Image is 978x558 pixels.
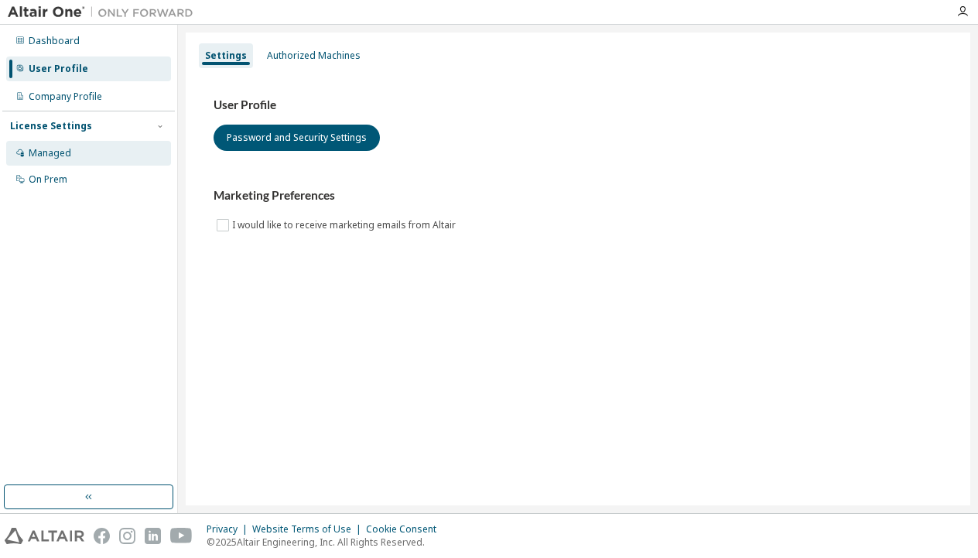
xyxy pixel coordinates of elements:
label: I would like to receive marketing emails from Altair [232,216,459,234]
h3: Marketing Preferences [214,188,942,204]
img: linkedin.svg [145,528,161,544]
img: youtube.svg [170,528,193,544]
button: Password and Security Settings [214,125,380,151]
div: License Settings [10,120,92,132]
div: Authorized Machines [267,50,361,62]
div: Managed [29,147,71,159]
p: © 2025 Altair Engineering, Inc. All Rights Reserved. [207,536,446,549]
div: Settings [205,50,247,62]
div: On Prem [29,173,67,186]
div: User Profile [29,63,88,75]
div: Website Terms of Use [252,523,366,536]
div: Dashboard [29,35,80,47]
div: Privacy [207,523,252,536]
h3: User Profile [214,98,942,113]
div: Company Profile [29,91,102,103]
img: facebook.svg [94,528,110,544]
img: altair_logo.svg [5,528,84,544]
img: Altair One [8,5,201,20]
div: Cookie Consent [366,523,446,536]
img: instagram.svg [119,528,135,544]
